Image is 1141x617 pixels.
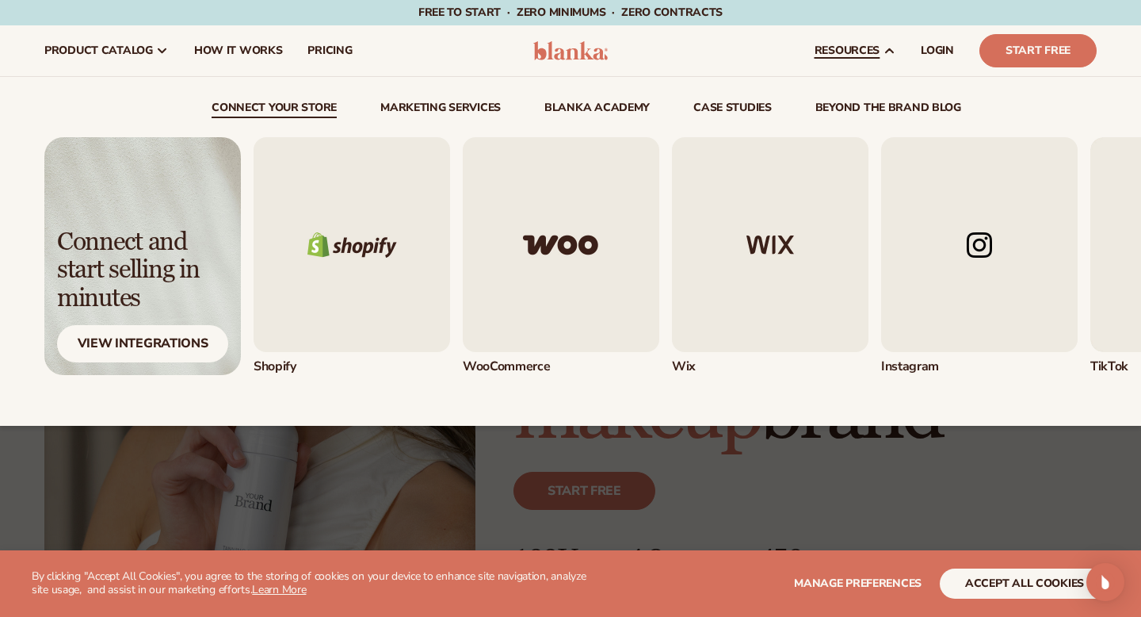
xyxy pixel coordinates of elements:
[380,102,501,118] a: Marketing services
[672,137,868,352] img: Wix logo.
[57,228,228,312] div: Connect and start selling in minutes
[44,137,241,375] img: Light background with shadow.
[533,41,609,60] img: logo
[815,44,880,57] span: resources
[463,137,659,375] a: Woo commerce logo. WooCommerce
[881,358,1078,375] div: Instagram
[254,137,450,375] div: 1 / 5
[44,137,241,375] a: Light background with shadow. Connect and start selling in minutes View Integrations
[463,137,659,352] img: Woo commerce logo.
[794,569,922,599] button: Manage preferences
[194,44,283,57] span: How It Works
[57,325,228,362] div: View Integrations
[940,569,1109,599] button: accept all cookies
[463,137,659,375] div: 2 / 5
[307,44,352,57] span: pricing
[254,137,450,352] img: Shopify logo.
[881,137,1078,352] img: Instagram logo.
[979,34,1097,67] a: Start Free
[212,102,337,118] a: connect your store
[463,358,659,375] div: WooCommerce
[181,25,296,76] a: How It Works
[544,102,650,118] a: Blanka Academy
[881,137,1078,375] div: 4 / 5
[794,576,922,591] span: Manage preferences
[32,25,181,76] a: product catalog
[254,137,450,375] a: Shopify logo. Shopify
[693,102,772,118] a: case studies
[802,25,908,76] a: resources
[418,5,723,20] span: Free to start · ZERO minimums · ZERO contracts
[908,25,967,76] a: LOGIN
[881,137,1078,375] a: Instagram logo. Instagram
[921,44,954,57] span: LOGIN
[672,137,868,375] div: 3 / 5
[672,137,868,375] a: Wix logo. Wix
[295,25,364,76] a: pricing
[254,358,450,375] div: Shopify
[1086,563,1124,601] div: Open Intercom Messenger
[672,358,868,375] div: Wix
[44,44,153,57] span: product catalog
[32,570,596,597] p: By clicking "Accept All Cookies", you agree to the storing of cookies on your device to enhance s...
[252,582,306,597] a: Learn More
[815,102,961,118] a: beyond the brand blog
